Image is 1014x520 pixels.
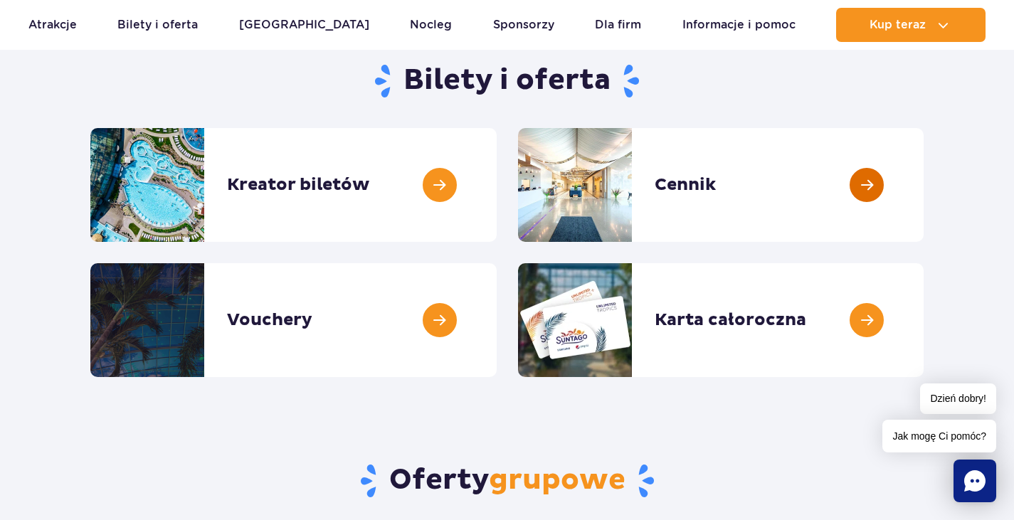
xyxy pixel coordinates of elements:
span: grupowe [489,462,625,498]
a: Atrakcje [28,8,77,42]
a: Nocleg [410,8,452,42]
span: Dzień dobry! [920,383,996,414]
span: Jak mogę Ci pomóc? [882,420,996,452]
button: Kup teraz [836,8,986,42]
a: Bilety i oferta [117,8,198,42]
a: Dla firm [595,8,641,42]
a: [GEOGRAPHIC_DATA] [239,8,369,42]
div: Chat [954,460,996,502]
h2: Oferty [90,462,924,499]
span: Kup teraz [870,18,926,31]
h1: Bilety i oferta [90,63,924,100]
a: Sponsorzy [493,8,554,42]
a: Informacje i pomoc [682,8,796,42]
